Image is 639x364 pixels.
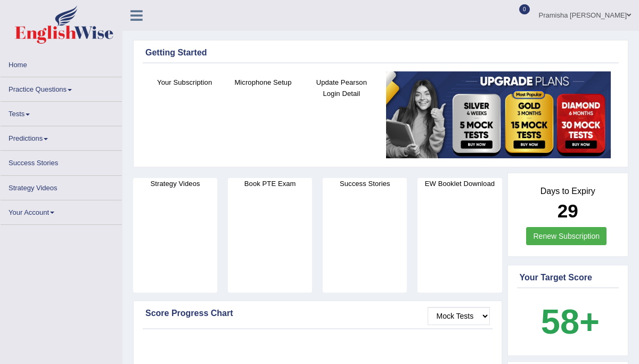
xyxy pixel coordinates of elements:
h4: Days to Expiry [520,187,617,196]
h4: EW Booklet Download [417,178,502,189]
h4: Success Stories [323,178,407,189]
a: Your Account [1,200,122,221]
b: 29 [558,200,578,221]
div: Getting Started [145,46,616,59]
div: Your Target Score [520,271,617,284]
a: Strategy Videos [1,176,122,197]
a: Tests [1,102,122,123]
h4: Microphone Setup [229,77,297,88]
b: 58+ [541,302,600,341]
a: Home [1,53,122,74]
a: Renew Subscription [526,227,607,245]
div: Score Progress Chart [145,307,490,320]
a: Success Stories [1,151,122,172]
h4: Update Pearson Login Detail [308,77,375,99]
a: Predictions [1,126,122,147]
h4: Strategy Videos [133,178,217,189]
a: Practice Questions [1,77,122,98]
span: 0 [519,4,530,14]
h4: Book PTE Exam [228,178,312,189]
img: small5.jpg [386,71,611,158]
h4: Your Subscription [151,77,218,88]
